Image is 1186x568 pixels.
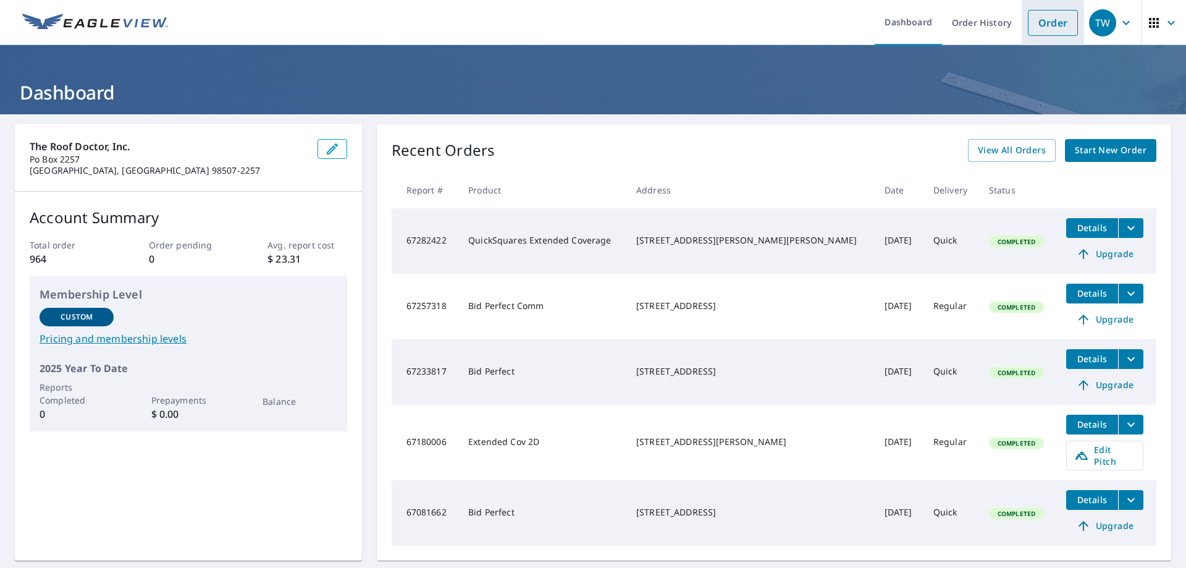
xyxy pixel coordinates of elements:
span: Completed [990,368,1043,377]
span: Upgrade [1074,247,1136,261]
div: [STREET_ADDRESS][PERSON_NAME] [636,436,865,448]
th: Report # [392,172,459,208]
td: 67180006 [392,405,459,480]
span: Completed [990,439,1043,447]
button: filesDropdownBtn-67233817 [1118,349,1143,369]
p: Avg. report cost [267,239,347,252]
p: The Roof Doctor, Inc. [30,139,308,154]
button: filesDropdownBtn-67180006 [1118,415,1143,434]
p: $ 23.31 [267,252,347,266]
td: 67282422 [392,208,459,274]
button: detailsBtn-67081662 [1066,490,1118,510]
button: filesDropdownBtn-67257318 [1118,284,1143,303]
button: detailsBtn-67180006 [1066,415,1118,434]
span: Details [1074,353,1111,365]
a: Pricing and membership levels [40,331,337,346]
span: Details [1074,287,1111,299]
span: Edit Pitch [1074,444,1135,467]
button: detailsBtn-67233817 [1066,349,1118,369]
td: [DATE] [875,405,923,480]
p: Order pending [149,239,228,252]
span: Details [1074,418,1111,430]
td: Extended Cov 2D [458,405,626,480]
th: Date [875,172,923,208]
div: [STREET_ADDRESS] [636,365,865,378]
p: 0 [149,252,228,266]
button: filesDropdownBtn-67081662 [1118,490,1143,510]
div: TW [1089,9,1116,36]
span: Upgrade [1074,312,1136,327]
p: Balance [263,395,337,408]
td: Quick [923,480,979,546]
span: Start New Order [1075,143,1146,158]
td: Regular [923,405,979,480]
td: Bid Perfect Comm [458,274,626,339]
div: [STREET_ADDRESS] [636,300,865,312]
img: EV Logo [22,14,168,32]
td: Quick [923,339,979,405]
p: Reports Completed [40,381,114,407]
button: filesDropdownBtn-67282422 [1118,218,1143,238]
p: Recent Orders [392,139,495,162]
button: detailsBtn-67257318 [1066,284,1118,303]
p: $ 0.00 [151,407,225,422]
td: 67081662 [392,480,459,546]
p: Po Box 2257 [30,154,308,165]
th: Product [458,172,626,208]
th: Address [626,172,875,208]
span: Completed [990,303,1043,312]
a: Upgrade [1066,375,1143,395]
a: Upgrade [1066,244,1143,264]
td: [DATE] [875,480,923,546]
a: Order [1028,10,1078,36]
p: Custom [61,312,93,323]
td: 67233817 [392,339,459,405]
td: [DATE] [875,274,923,339]
a: View All Orders [968,139,1056,162]
td: Bid Perfect [458,339,626,405]
div: [STREET_ADDRESS] [636,506,865,519]
td: Bid Perfect [458,480,626,546]
a: Start New Order [1065,139,1156,162]
span: Details [1074,494,1111,506]
p: [GEOGRAPHIC_DATA], [GEOGRAPHIC_DATA] 98507-2257 [30,165,308,176]
span: Completed [990,509,1043,518]
td: Quick [923,208,979,274]
p: Total order [30,239,109,252]
p: 964 [30,252,109,266]
button: detailsBtn-67282422 [1066,218,1118,238]
span: Upgrade [1074,378,1136,392]
td: 67257318 [392,274,459,339]
a: Upgrade [1066,516,1143,536]
td: [DATE] [875,208,923,274]
span: Details [1074,222,1111,234]
td: QuickSquares Extended Coverage [458,208,626,274]
p: 2025 Year To Date [40,361,337,376]
span: Upgrade [1074,519,1136,533]
span: Completed [990,237,1043,246]
div: [STREET_ADDRESS][PERSON_NAME][PERSON_NAME] [636,234,865,247]
p: Membership Level [40,286,337,303]
th: Status [979,172,1056,208]
h1: Dashboard [15,80,1171,105]
p: Prepayments [151,394,225,407]
p: 0 [40,407,114,422]
a: Upgrade [1066,310,1143,329]
span: View All Orders [978,143,1046,158]
p: Account Summary [30,206,347,229]
th: Delivery [923,172,979,208]
td: [DATE] [875,339,923,405]
a: Edit Pitch [1066,441,1143,470]
td: Regular [923,274,979,339]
